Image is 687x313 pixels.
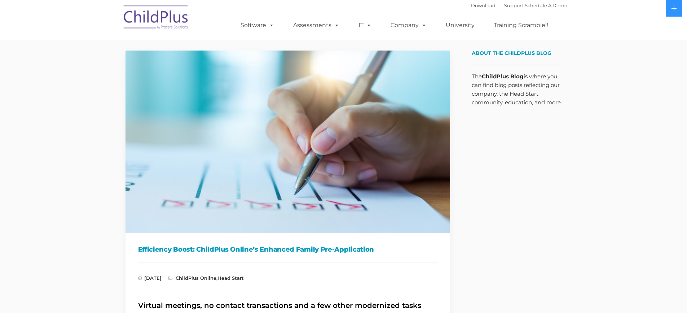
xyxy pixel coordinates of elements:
[286,18,347,32] a: Assessments
[439,18,482,32] a: University
[504,3,523,8] a: Support
[120,0,192,36] img: ChildPlus by Procare Solutions
[125,51,450,233] img: Efficiency Boost: ChildPlus Online's Enhanced Family Pre-Application Process - Streamlining Appli...
[138,275,162,281] span: [DATE]
[472,72,562,107] p: The is where you can find blog posts reflecting our company, the Head Start community, education,...
[233,18,281,32] a: Software
[351,18,379,32] a: IT
[472,50,551,56] span: About the ChildPlus Blog
[217,275,244,281] a: Head Start
[525,3,567,8] a: Schedule A Demo
[482,73,524,80] strong: ChildPlus Blog
[168,275,244,281] span: ,
[471,3,496,8] a: Download
[176,275,216,281] a: ChildPlus Online
[486,18,555,32] a: Training Scramble!!
[138,244,437,255] h1: Efficiency Boost: ChildPlus Online’s Enhanced Family Pre-Application
[471,3,567,8] font: |
[383,18,434,32] a: Company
